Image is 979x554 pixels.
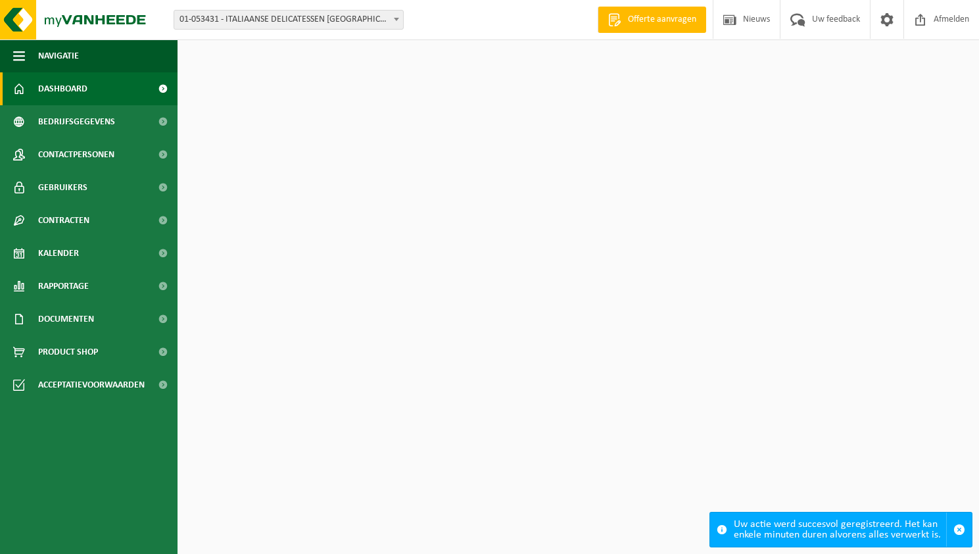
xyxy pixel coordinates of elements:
[38,368,145,401] span: Acceptatievoorwaarden
[174,10,404,30] span: 01-053431 - ITALIAANSE DELICATESSEN NV - MIDDELKERKE
[38,105,115,138] span: Bedrijfsgegevens
[598,7,706,33] a: Offerte aanvragen
[625,13,700,26] span: Offerte aanvragen
[734,513,946,547] div: Uw actie werd succesvol geregistreerd. Het kan enkele minuten duren alvorens alles verwerkt is.
[38,39,79,72] span: Navigatie
[38,237,79,270] span: Kalender
[38,138,114,171] span: Contactpersonen
[38,171,87,204] span: Gebruikers
[38,303,94,336] span: Documenten
[38,336,98,368] span: Product Shop
[38,204,89,237] span: Contracten
[174,11,403,29] span: 01-053431 - ITALIAANSE DELICATESSEN NV - MIDDELKERKE
[38,72,87,105] span: Dashboard
[38,270,89,303] span: Rapportage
